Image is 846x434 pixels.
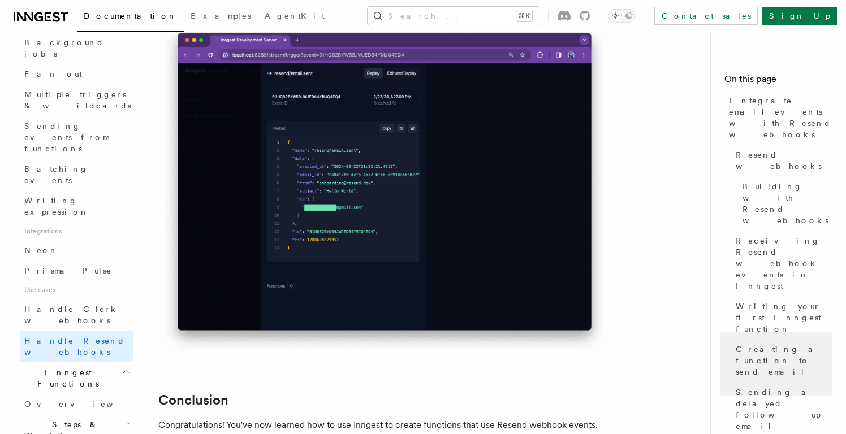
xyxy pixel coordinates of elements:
a: Integrate email events with Resend webhooks [724,90,832,145]
kbd: ⌘K [516,10,532,21]
a: Prisma Pulse [20,261,133,281]
span: Documentation [84,11,177,20]
a: Fan out [20,64,133,84]
button: Search...⌘K [368,7,539,25]
a: Overview [20,394,133,414]
a: Receiving Resend webhook events in Inngest [731,231,832,296]
span: Handle Clerk webhooks [24,305,119,325]
a: Background jobs [20,32,133,64]
span: Receiving Resend webhook events in Inngest [736,235,832,292]
span: Multiple triggers & wildcards [24,90,131,110]
span: Fan out [24,70,82,79]
a: Handle Resend webhooks [20,331,133,362]
span: Sending a delayed follow-up email [736,387,832,432]
span: Building with Resend webhooks [743,181,832,226]
a: Documentation [77,3,184,32]
span: AgentKit [265,11,325,20]
a: Examples [184,3,258,31]
button: Inngest Functions [9,362,133,394]
h4: On this page [724,72,832,90]
span: Sending events from functions [24,121,109,153]
a: Building with Resend webhooks [738,176,832,231]
span: Writing expression [24,196,89,216]
a: Neon [20,240,133,261]
a: Sign Up [762,7,837,25]
span: Resend webhooks [736,149,832,172]
span: Inngest Functions [9,367,122,389]
span: Integrate email events with Resend webhooks [729,95,832,140]
a: Batching events [20,159,133,190]
a: Writing expression [20,190,133,222]
a: Creating a function to send email [731,339,832,382]
a: Writing your first Inngest function [731,296,832,339]
span: Writing your first Inngest function [736,301,832,335]
a: AgentKit [258,3,331,31]
a: Conclusion [158,392,228,408]
span: Integrations [20,222,133,240]
span: Batching events [24,164,88,185]
span: Prisma Pulse [24,266,112,275]
a: Resend webhooks [731,145,832,176]
p: Congratulations! You've now learned how to use Inngest to create functions that use Resend webhoo... [158,417,611,433]
a: Handle Clerk webhooks [20,299,133,331]
span: Handle Resend webhooks [24,336,125,357]
img: Details of a Resend event [158,20,611,356]
span: Overview [24,400,141,409]
span: Use cases [20,281,133,299]
span: Creating a function to send email [736,344,832,377]
span: Examples [191,11,251,20]
span: Neon [24,246,58,255]
span: Background jobs [24,38,104,58]
a: Contact sales [654,7,758,25]
button: Toggle dark mode [608,9,636,23]
a: Sending events from functions [20,116,133,159]
a: Multiple triggers & wildcards [20,84,133,116]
